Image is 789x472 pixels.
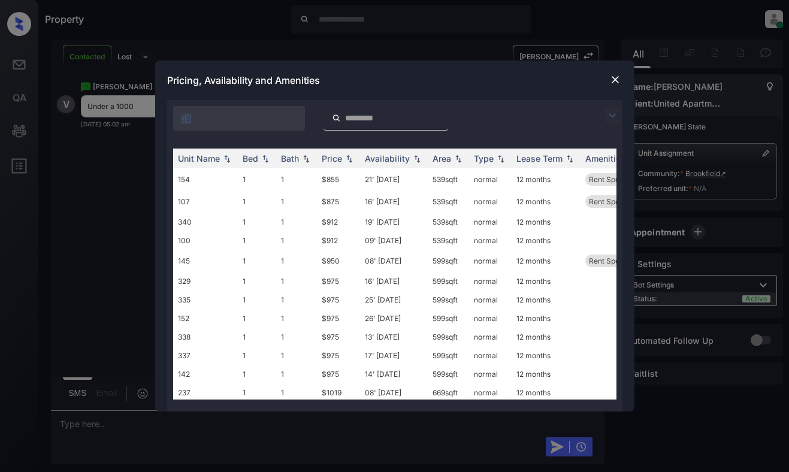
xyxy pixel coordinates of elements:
div: Type [474,153,494,164]
img: sorting [564,155,576,163]
td: 17' [DATE] [360,346,428,365]
td: normal [469,365,512,383]
td: 145 [173,250,238,272]
span: Rent Special 1 [589,256,636,265]
img: sorting [259,155,271,163]
td: 1 [238,213,276,231]
td: 26' [DATE] [360,309,428,328]
td: 1 [276,365,317,383]
td: 1 [238,168,276,190]
td: $912 [317,231,360,250]
td: 599 sqft [428,250,469,272]
td: 12 months [512,231,581,250]
td: 337 [173,346,238,365]
td: 329 [173,272,238,291]
td: 107 [173,190,238,213]
img: icon-zuma [180,113,192,125]
div: Bed [243,153,258,164]
td: 12 months [512,328,581,346]
td: normal [469,328,512,346]
td: normal [469,250,512,272]
td: 1 [276,213,317,231]
td: 1 [276,346,317,365]
td: normal [469,231,512,250]
td: $855 [317,168,360,190]
td: 599 sqft [428,272,469,291]
td: 1 [238,291,276,309]
div: Bath [281,153,299,164]
img: sorting [343,155,355,163]
div: Lease Term [516,153,563,164]
td: 12 months [512,168,581,190]
img: icon-zuma [332,113,341,123]
td: normal [469,272,512,291]
td: 1 [238,365,276,383]
td: 539 sqft [428,213,469,231]
td: $975 [317,272,360,291]
td: 599 sqft [428,346,469,365]
td: 599 sqft [428,309,469,328]
td: $975 [317,328,360,346]
td: 1 [238,346,276,365]
div: Price [322,153,342,164]
td: 12 months [512,291,581,309]
td: 1 [276,250,317,272]
td: 1 [238,190,276,213]
td: 1 [238,328,276,346]
td: 599 sqft [428,291,469,309]
img: sorting [495,155,507,163]
td: 1 [276,291,317,309]
img: icon-zuma [605,108,619,123]
img: sorting [411,155,423,163]
td: 12 months [512,250,581,272]
td: 12 months [512,383,581,402]
div: Availability [365,153,410,164]
td: 14' [DATE] [360,365,428,383]
td: 08' [DATE] [360,250,428,272]
img: sorting [452,155,464,163]
td: 08' [DATE] [360,383,428,402]
td: $975 [317,365,360,383]
td: normal [469,346,512,365]
img: sorting [300,155,312,163]
div: Pricing, Availability and Amenities [155,60,634,100]
td: 340 [173,213,238,231]
td: 12 months [512,346,581,365]
td: 1 [238,231,276,250]
td: 1 [276,190,317,213]
td: 338 [173,328,238,346]
td: 1 [276,272,317,291]
div: Unit Name [178,153,220,164]
td: 1 [238,272,276,291]
td: 154 [173,168,238,190]
td: $950 [317,250,360,272]
td: $975 [317,346,360,365]
span: Rent Special 1 [589,175,636,184]
td: 1 [238,309,276,328]
td: normal [469,213,512,231]
td: 1 [238,383,276,402]
td: $1019 [317,383,360,402]
img: close [609,74,621,86]
td: 1 [238,250,276,272]
td: 13' [DATE] [360,328,428,346]
td: normal [469,190,512,213]
td: normal [469,383,512,402]
td: 669 sqft [428,383,469,402]
td: 12 months [512,309,581,328]
img: sorting [221,155,233,163]
td: 599 sqft [428,328,469,346]
div: Area [433,153,451,164]
td: $912 [317,213,360,231]
td: 539 sqft [428,190,469,213]
td: 237 [173,383,238,402]
td: $875 [317,190,360,213]
td: $975 [317,309,360,328]
td: 1 [276,383,317,402]
td: 25' [DATE] [360,291,428,309]
td: 1 [276,328,317,346]
td: 335 [173,291,238,309]
td: 142 [173,365,238,383]
td: 1 [276,309,317,328]
td: 19' [DATE] [360,213,428,231]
